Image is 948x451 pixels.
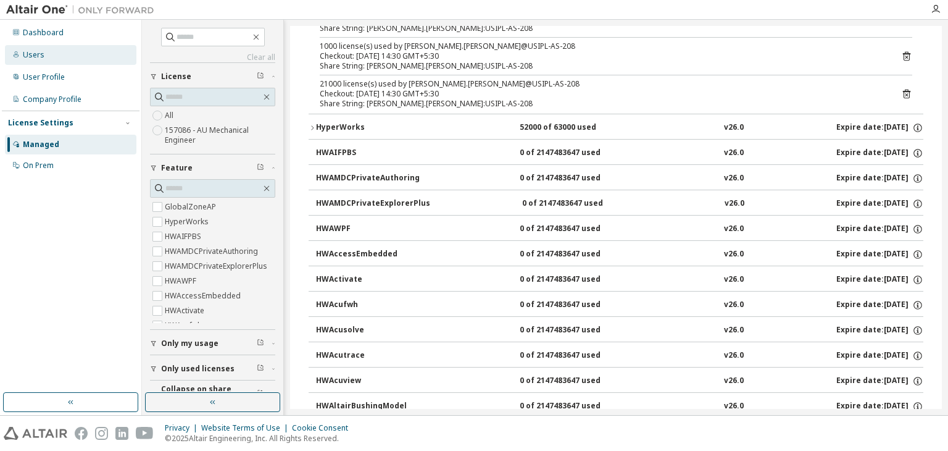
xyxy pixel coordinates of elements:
[320,51,883,61] div: Checkout: [DATE] 14:30 GMT+5:30
[165,214,211,229] label: HyperWorks
[23,95,81,104] div: Company Profile
[520,122,631,133] div: 52000 of 63000 used
[165,423,201,433] div: Privacy
[165,318,204,333] label: HWAcufwh
[150,53,275,62] a: Clear all
[724,148,744,159] div: v26.0
[161,364,235,374] span: Only used licenses
[150,63,275,90] button: License
[520,148,631,159] div: 0 of 2147483647 used
[316,393,923,420] button: HWAltairBushingModel0 of 2147483647 usedv26.0Expire date:[DATE]
[165,123,275,148] label: 157086 - AU Mechanical Engineer
[309,114,923,141] button: HyperWorks52000 of 63000 usedv26.0Expire date:[DATE]
[4,427,67,440] img: altair_logo.svg
[165,274,199,289] label: HWAWPF
[292,423,355,433] div: Cookie Consent
[150,330,275,357] button: Only my usage
[320,23,883,33] div: Share String: [PERSON_NAME].[PERSON_NAME]:USIPL-AS-208
[23,161,54,171] div: On Prem
[316,241,923,268] button: HWAccessEmbedded0 of 2147483647 usedv26.0Expire date:[DATE]
[150,154,275,182] button: Feature
[522,198,633,209] div: 0 of 2147483647 used
[136,427,154,440] img: youtube.svg
[8,118,73,128] div: License Settings
[161,384,257,404] span: Collapse on share string
[836,300,923,311] div: Expire date: [DATE]
[257,163,264,173] span: Clear filter
[316,342,923,369] button: HWAcutrace0 of 2147483647 usedv26.0Expire date:[DATE]
[724,274,744,285] div: v26.0
[23,50,44,60] div: Users
[836,350,923,361] div: Expire date: [DATE]
[520,224,631,235] div: 0 of 2147483647 used
[836,325,923,336] div: Expire date: [DATE]
[316,376,427,387] div: HWAcuview
[23,72,65,82] div: User Profile
[165,433,355,444] p: © 2025 Altair Engineering, Inc. All Rights Reserved.
[165,200,218,214] label: GlobalZoneAP
[724,122,744,133] div: v26.0
[75,427,88,440] img: facebook.svg
[520,325,631,336] div: 0 of 2147483647 used
[165,229,204,244] label: HWAIFPBS
[257,364,264,374] span: Clear filter
[724,224,744,235] div: v26.0
[161,339,218,348] span: Only my usage
[724,376,744,387] div: v26.0
[23,140,59,150] div: Managed
[724,325,744,336] div: v26.0
[836,148,923,159] div: Expire date: [DATE]
[836,274,923,285] div: Expire date: [DATE]
[320,79,883,89] div: 21000 license(s) used by [PERSON_NAME].[PERSON_NAME]@USIPL-AS-208
[520,350,631,361] div: 0 of 2147483647 used
[520,249,631,260] div: 0 of 2147483647 used
[520,300,631,311] div: 0 of 2147483647 used
[165,244,260,259] label: HWAMDCPrivateAuthoring
[161,163,193,173] span: Feature
[316,350,427,361] div: HWAcutrace
[316,190,923,217] button: HWAMDCPrivateExplorerPlus0 of 2147483647 usedv26.0Expire date:[DATE]
[836,401,923,412] div: Expire date: [DATE]
[316,325,427,336] div: HWAcusolve
[316,401,427,412] div: HWAltairBushingModel
[115,427,128,440] img: linkedin.svg
[316,292,923,319] button: HWAcufwh0 of 2147483647 usedv26.0Expire date:[DATE]
[836,249,923,260] div: Expire date: [DATE]
[316,274,427,285] div: HWActivate
[316,165,923,192] button: HWAMDCPrivateAuthoring0 of 2147483647 usedv26.0Expire date:[DATE]
[724,249,744,260] div: v26.0
[165,259,270,274] label: HWAMDCPrivateExplorerPlus
[257,389,264,399] span: Clear filter
[724,300,744,311] div: v26.0
[316,249,427,260] div: HWAccessEmbedded
[165,108,176,123] label: All
[316,122,427,133] div: HyperWorks
[316,216,923,243] button: HWAWPF0 of 2147483647 usedv26.0Expire date:[DATE]
[836,122,923,133] div: Expire date: [DATE]
[316,198,430,209] div: HWAMDCPrivateExplorerPlus
[257,339,264,348] span: Clear filter
[316,317,923,344] button: HWAcusolve0 of 2147483647 usedv26.0Expire date:[DATE]
[316,368,923,395] button: HWAcuview0 of 2147483647 usedv26.0Expire date:[DATE]
[520,173,631,184] div: 0 of 2147483647 used
[201,423,292,433] div: Website Terms of Use
[836,173,923,184] div: Expire date: [DATE]
[6,4,160,16] img: Altair One
[836,376,923,387] div: Expire date: [DATE]
[520,376,631,387] div: 0 of 2147483647 used
[95,427,108,440] img: instagram.svg
[257,72,264,82] span: Clear filter
[320,89,883,99] div: Checkout: [DATE] 14:30 GMT+5:30
[724,401,744,412] div: v26.0
[836,224,923,235] div: Expire date: [DATE]
[320,99,883,109] div: Share String: [PERSON_NAME].[PERSON_NAME]:USIPL-AS-208
[316,300,427,311] div: HWAcufwh
[316,266,923,293] button: HWActivate0 of 2147483647 usedv26.0Expire date:[DATE]
[161,72,191,82] span: License
[316,148,427,159] div: HWAIFPBS
[836,198,923,209] div: Expire date: [DATE]
[520,401,631,412] div: 0 of 2147483647 used
[520,274,631,285] div: 0 of 2147483647 used
[724,173,744,184] div: v26.0
[165,289,243,303] label: HWAccessEmbedded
